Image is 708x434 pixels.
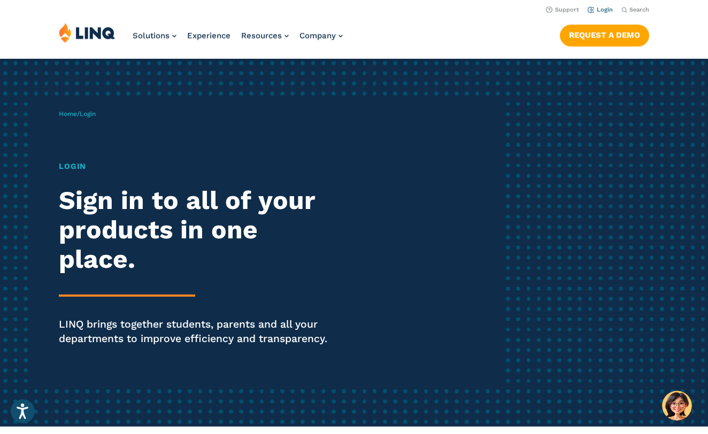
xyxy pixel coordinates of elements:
nav: Button Navigation [560,22,649,46]
a: Support [546,6,579,13]
span: / [59,110,96,118]
a: Request a Demo [560,25,649,46]
span: Search [629,6,649,13]
span: Company [299,31,336,41]
a: Home [59,110,77,118]
a: Login [588,6,613,13]
span: Solutions [133,31,170,41]
a: Resources [241,31,289,41]
a: Experience [187,31,230,41]
a: Company [299,31,343,41]
button: Open Search Bar [621,6,649,14]
button: Hello, have a question? Let’s chat. [662,391,692,421]
h2: Sign in to all of your products in one place. [59,186,332,274]
nav: Primary Navigation [133,22,343,58]
span: Login [80,110,96,118]
img: LINQ | K‑12 Software [59,22,116,43]
h1: Login [59,160,332,172]
p: LINQ brings together students, parents and all your departments to improve efficiency and transpa... [59,317,332,346]
a: Solutions [133,31,176,41]
span: Resources [241,31,282,41]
